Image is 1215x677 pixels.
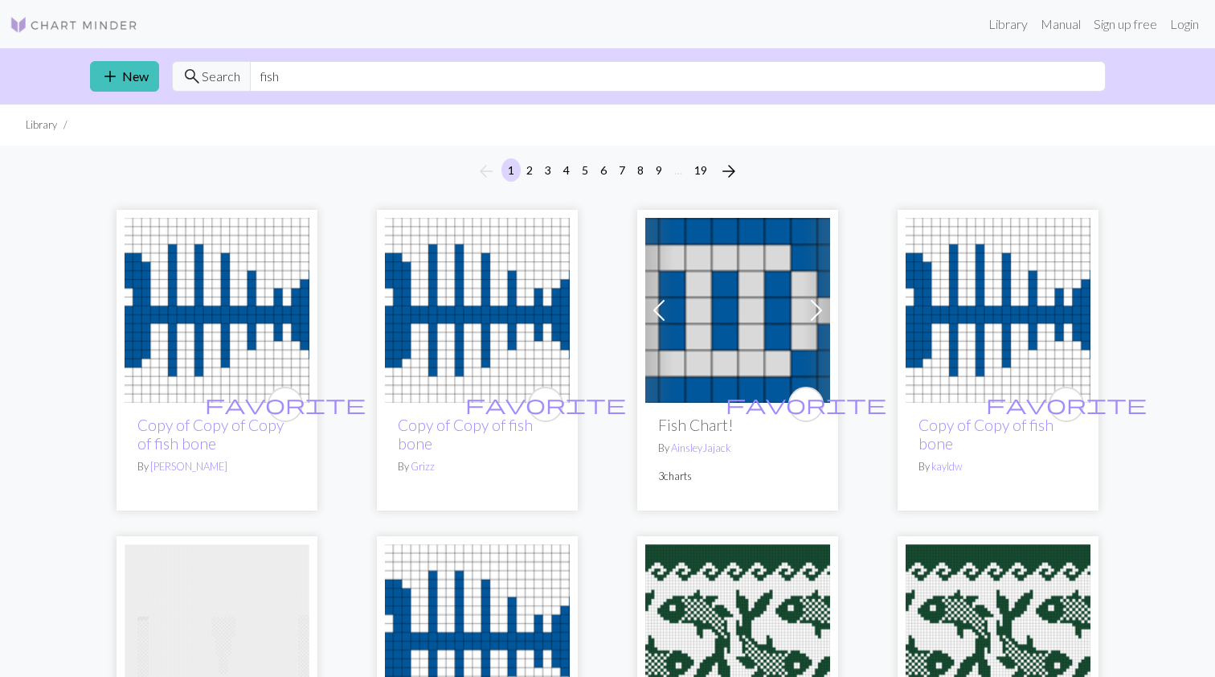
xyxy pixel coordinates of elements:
button: 4 [557,158,576,182]
a: Sign up free [1087,8,1164,40]
a: Copy of Copy of fish bone [918,416,1053,453]
button: 9 [649,158,669,182]
span: favorite [205,392,366,416]
button: 8 [631,158,650,182]
button: 3 [538,158,558,182]
img: fish bone [385,218,570,403]
h2: Fish Chart! [658,416,817,434]
i: favourite [465,388,626,421]
a: Manual [1034,8,1087,40]
span: add [100,65,120,88]
a: fish bone [385,301,570,316]
a: Grizz [411,460,435,473]
button: 1 [501,158,521,182]
button: favourite [1049,387,1084,422]
a: fish bone [125,301,309,316]
a: AinsleyJajack [671,441,730,454]
span: search [182,65,202,88]
a: kayldw [931,460,962,473]
a: Fish Chart! [645,301,830,316]
span: arrow_forward [719,160,738,183]
button: 5 [575,158,595,182]
button: favourite [788,387,824,422]
button: Next [713,158,745,184]
a: [PERSON_NAME] [150,460,227,473]
p: By [918,459,1078,474]
img: fish bone [125,218,309,403]
button: 6 [594,158,613,182]
button: favourite [528,387,563,422]
i: favourite [726,388,886,421]
span: Search [202,67,240,86]
img: Logo [10,15,138,35]
a: fish bone [385,627,570,642]
button: 7 [612,158,632,182]
a: Fish Crop Top [125,627,309,642]
img: fish bone [906,218,1090,403]
span: favorite [986,392,1147,416]
p: By [398,459,557,474]
button: 19 [688,158,714,182]
a: More fish [906,627,1090,642]
i: favourite [205,388,366,421]
i: favourite [986,388,1147,421]
a: Library [982,8,1034,40]
a: New [90,61,159,92]
a: Login [1164,8,1205,40]
span: favorite [726,392,886,416]
button: 2 [520,158,539,182]
button: favourite [268,387,303,422]
p: 3 charts [658,469,817,484]
p: By [658,441,817,456]
nav: Page navigation [470,158,745,184]
i: Next [719,162,738,181]
a: Copy of Copy of Copy of fish bone [137,416,284,453]
a: Copy of Copy of fish bone [398,416,533,453]
a: fish bone [906,301,1090,316]
li: Library [26,117,57,133]
p: By [137,459,297,474]
a: More fish [645,627,830,642]
span: favorite [465,392,626,416]
img: Fish Chart! [645,218,830,403]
